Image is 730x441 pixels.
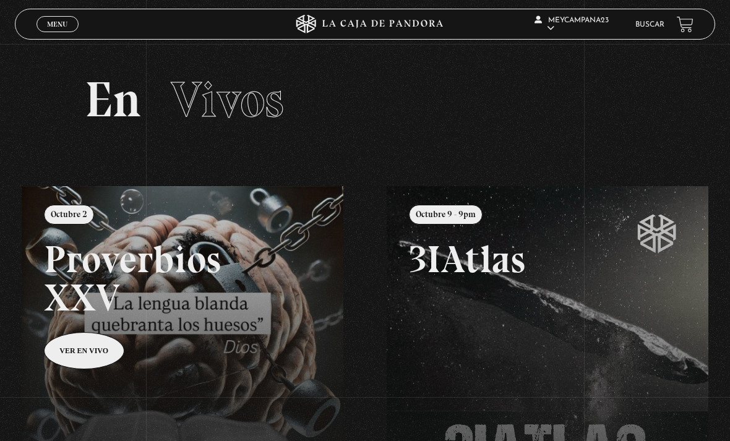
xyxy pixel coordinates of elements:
[171,70,284,129] span: Vivos
[535,17,609,32] span: Meycampana23
[677,16,693,33] a: View your shopping cart
[85,75,645,124] h2: En
[43,31,72,40] span: Cerrar
[635,21,664,28] a: Buscar
[47,20,67,28] span: Menu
